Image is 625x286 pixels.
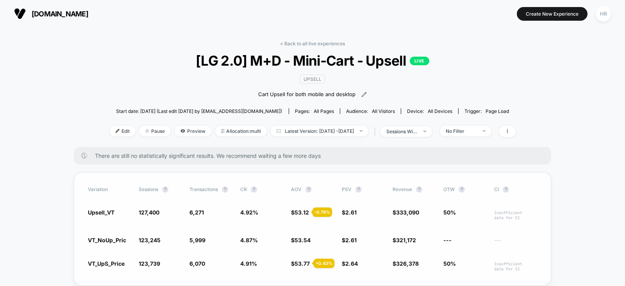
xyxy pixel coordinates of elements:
[393,186,412,192] span: Revenue
[88,209,114,216] span: Upsell_VT
[393,237,416,243] span: $
[291,209,309,216] span: $
[32,10,88,18] span: [DOMAIN_NAME]
[342,260,358,267] span: $
[486,108,509,114] span: Page Load
[372,108,395,114] span: All Visitors
[240,209,258,216] span: 4.92 %
[342,237,357,243] span: $
[189,260,205,267] span: 6,070
[95,152,536,159] span: There are still no statistically significant results. We recommend waiting a few more days
[189,237,205,243] span: 5,999
[314,108,334,114] span: all pages
[396,209,419,216] span: 333,090
[139,260,160,267] span: 123,739
[175,126,211,136] span: Preview
[215,126,267,136] span: Allocation: multi
[240,186,247,192] span: CR
[312,207,332,217] div: - 0.79 %
[139,209,159,216] span: 127,400
[393,260,419,267] span: $
[139,186,158,192] span: Sessions
[342,186,352,192] span: PSV
[355,186,362,193] button: ?
[251,186,257,193] button: ?
[291,260,310,267] span: $
[372,126,380,137] span: |
[145,129,149,133] img: end
[300,75,325,84] span: Upsell
[386,129,418,134] div: sessions with impression
[88,260,125,267] span: VT_UpS_Price
[393,209,419,216] span: $
[277,129,281,133] img: calendar
[110,126,136,136] span: Edit
[345,237,357,243] span: 2.61
[295,237,311,243] span: 53.54
[459,186,465,193] button: ?
[410,57,429,65] p: LIVE
[130,52,495,69] span: [LG 2.0] M+D - Mini-Cart - Upsell
[12,7,91,20] button: [DOMAIN_NAME]
[162,186,168,193] button: ?
[291,186,302,192] span: AOV
[116,129,120,133] img: edit
[345,209,357,216] span: 2.61
[494,238,537,244] span: ---
[396,237,416,243] span: 321,172
[443,260,456,267] span: 50%
[189,186,218,192] span: Transactions
[295,108,334,114] div: Pages:
[494,186,537,193] span: CI
[271,126,368,136] span: Latest Version: [DATE] - [DATE]
[295,209,309,216] span: 53.12
[423,130,426,132] img: end
[596,6,611,21] div: HR
[280,41,345,46] a: < Back to all live experiences
[305,186,312,193] button: ?
[291,237,311,243] span: $
[221,129,224,133] img: rebalance
[494,261,537,272] span: Insufficient data for CI
[416,186,422,193] button: ?
[443,237,452,243] span: ---
[464,108,509,114] div: Trigger:
[346,108,395,114] div: Audience:
[139,237,161,243] span: 123,245
[360,130,362,132] img: end
[503,186,509,193] button: ?
[258,91,355,98] span: Cart Upsell for both mobile and desktop
[483,130,486,132] img: end
[88,186,131,193] span: Variation
[240,260,257,267] span: 4.91 %
[88,237,126,243] span: VT_NoUp_Pric
[222,186,228,193] button: ?
[396,260,419,267] span: 326,378
[314,259,334,268] div: + 0.43 %
[517,7,587,21] button: Create New Experience
[139,126,171,136] span: Pause
[342,209,357,216] span: $
[428,108,452,114] span: all devices
[446,128,477,134] div: No Filter
[443,186,486,193] span: OTW
[14,8,26,20] img: Visually logo
[443,209,456,216] span: 50%
[295,260,310,267] span: 53.77
[189,209,204,216] span: 6,271
[593,6,613,22] button: HR
[345,260,358,267] span: 2.64
[401,108,458,114] span: Device:
[494,210,537,220] span: Insufficient data for CI
[240,237,258,243] span: 4.87 %
[116,108,282,114] span: Start date: [DATE] (Last edit [DATE] by [EMAIL_ADDRESS][DOMAIN_NAME])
